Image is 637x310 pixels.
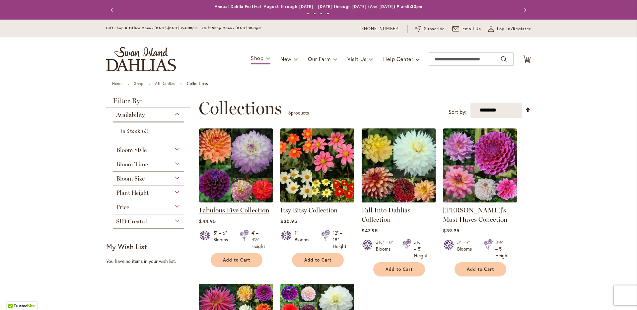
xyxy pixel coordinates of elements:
a: Annual Dahlia Festival, August through [DATE] - [DATE] through [DATE] (And [DATE]) 9-am5:30pm [215,4,423,9]
div: 3½' – 5' Height [414,239,428,259]
a: [PERSON_NAME]'s Must Haves Collection [443,206,508,223]
button: Add to Cart [211,253,262,267]
img: Fall Into Dahlias Collection [362,128,436,202]
strong: Collections [187,81,208,86]
span: Collections [199,98,282,118]
div: 5" – 6" Blooms [213,230,232,250]
a: Subscribe [415,26,445,32]
div: 3½" – 8" Blooms [376,239,394,259]
span: New [280,55,291,62]
a: Home [112,81,122,86]
a: Log In/Register [488,26,531,32]
span: $30.95 [280,218,297,224]
span: Gift Shop & Office Open - [DATE]-[DATE] 9-4:30pm / [106,26,204,30]
button: 3 of 4 [320,12,322,15]
p: products [288,108,309,118]
span: Log In/Register [497,26,531,32]
span: Help Center [383,55,413,62]
span: Add to Cart [467,267,494,272]
span: Bloom Size [116,175,145,182]
img: Heather's Must Haves Collection [443,128,517,202]
span: Email Us [462,26,481,32]
button: Add to Cart [292,253,344,267]
button: Previous [106,3,119,17]
span: Shop [251,54,264,61]
span: Visit Us [347,55,367,62]
div: You have no items in your wish list. [106,258,195,265]
button: 1 of 4 [307,12,309,15]
a: [PHONE_NUMBER] [360,26,400,32]
a: Itsy Bitsy Collection [280,197,354,204]
iframe: Launch Accessibility Center [5,286,24,305]
span: Availability [116,111,145,118]
a: Fabulous Five Collection [199,206,269,214]
a: Fabulous Five Collection [199,197,273,204]
a: In Stock 6 [121,127,177,134]
span: Subscribe [424,26,445,32]
button: 4 of 4 [327,12,329,15]
span: Plant Height [116,189,149,196]
span: Bloom Time [116,161,148,168]
a: All Dahlias [155,81,175,86]
button: Add to Cart [455,262,506,276]
span: $39.95 [443,227,459,234]
button: Add to Cart [373,262,425,276]
a: store logo [106,47,176,71]
a: Heather's Must Haves Collection [443,197,517,204]
a: Shop [134,81,143,86]
a: Fall Into Dahlias Collection [362,197,436,204]
span: Price [116,203,129,211]
span: Add to Cart [304,257,331,263]
strong: My Wish List [106,242,147,251]
div: 3½' – 5' Height [495,239,509,259]
a: Fall Into Dahlias Collection [362,206,410,223]
label: Sort by: [449,106,466,118]
span: 6 [142,127,150,134]
span: $47.95 [362,227,378,234]
span: SID Created [116,218,148,225]
strong: Filter By: [106,97,190,108]
div: 4' – 4½' Height [251,230,265,250]
img: Itsy Bitsy Collection [280,128,354,202]
span: Bloom Style [116,146,147,154]
button: 2 of 4 [314,12,316,15]
div: 1" Blooms [295,230,313,250]
img: Fabulous Five Collection [199,128,273,202]
div: 12" – 18" Height [333,230,346,250]
span: 6 [288,110,291,116]
span: Gift Shop Open - [DATE] 10-3pm [204,26,261,30]
span: $44.95 [199,218,216,224]
span: In Stock [121,128,140,134]
span: Add to Cart [223,257,250,263]
a: Email Us [452,26,481,32]
button: Next [518,3,531,17]
span: Add to Cart [386,267,413,272]
div: 3" – 7" Blooms [457,239,476,259]
a: Itsy Bitsy Collection [280,206,338,214]
span: Our Farm [308,55,330,62]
